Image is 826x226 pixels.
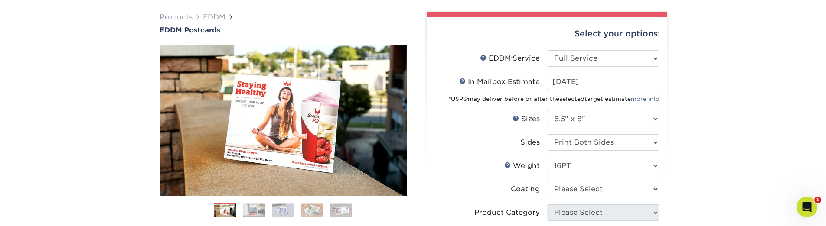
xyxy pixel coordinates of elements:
[467,97,468,100] sup: ®
[513,114,540,124] div: Sizes
[448,96,659,102] small: *USPS may deliver before or after the target estimate
[511,56,513,60] sup: ®
[434,17,660,50] div: Select your options:
[504,161,540,171] div: Weight
[160,26,407,34] a: EDDM Postcards
[474,207,540,218] div: Product Category
[214,203,236,219] img: EDDM 01
[480,53,540,64] div: EDDM Service
[301,203,323,217] img: EDDM 04
[559,96,584,102] span: selected
[243,203,265,217] img: EDDM 02
[814,197,821,203] span: 1
[203,13,225,21] a: EDDM
[272,203,294,217] img: EDDM 03
[459,77,540,87] div: In Mailbox Estimate
[511,184,540,194] div: Coating
[797,197,817,217] iframe: Intercom live chat
[160,26,220,34] span: EDDM Postcards
[2,200,74,223] iframe: Google Customer Reviews
[631,96,659,102] a: more info
[330,203,352,217] img: EDDM 05
[547,74,659,90] input: Select Date
[160,13,193,21] a: Products
[520,137,540,148] div: Sides
[160,35,407,206] img: EDDM Postcards 01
